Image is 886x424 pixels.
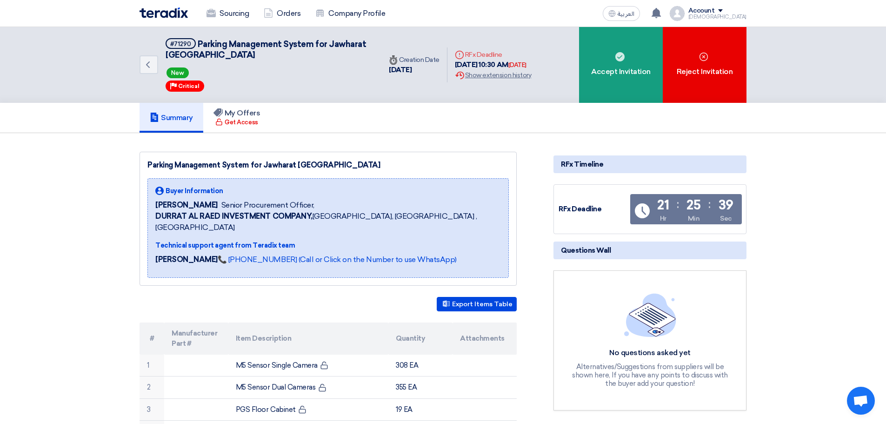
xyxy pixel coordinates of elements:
span: [GEOGRAPHIC_DATA], [GEOGRAPHIC_DATA] ,[GEOGRAPHIC_DATA] [155,211,501,233]
a: My Offers Get Access [203,103,271,133]
img: empty_state_list.svg [624,293,676,337]
td: 355 EA [388,377,453,399]
span: New [167,67,189,78]
th: Manufacturer Part # [164,323,228,355]
span: Senior Procurement Officer, [221,200,314,211]
a: Sourcing [199,3,256,24]
div: No questions asked yet [571,348,729,358]
td: 19 EA [388,398,453,421]
div: Account [688,7,715,15]
div: RFx Deadline [559,204,628,215]
div: Parking Management System for Jawharat [GEOGRAPHIC_DATA] [147,160,509,171]
div: 21 [657,199,669,212]
div: Alternatives/Suggestions from suppliers will be shown here, If you have any points to discuss wit... [571,363,729,388]
h5: Summary [150,113,193,122]
div: Show extension history [455,70,531,80]
div: RFx Timeline [553,155,746,173]
td: M5 Sensor Dual Cameras [228,377,389,399]
td: 3 [140,398,164,421]
div: 39 [719,199,733,212]
a: Summary [140,103,203,133]
span: العربية [618,11,634,17]
div: 25 [686,199,700,212]
div: [DEMOGRAPHIC_DATA] [688,14,746,20]
div: [DATE] [389,65,440,75]
strong: [PERSON_NAME] [155,255,218,264]
h5: Parking Management System for Jawharat Riyadh [166,38,370,61]
div: Get Access [215,118,258,127]
div: : [677,196,679,213]
div: Open chat [847,387,875,415]
td: 2 [140,377,164,399]
h5: My Offers [213,108,260,118]
div: Reject Invitation [663,27,746,103]
th: Item Description [228,323,389,355]
th: # [140,323,164,355]
td: PGS Floor Cabinet [228,398,389,421]
img: profile_test.png [670,6,685,21]
button: Export Items Table [437,297,517,311]
div: : [708,196,711,213]
td: M5 Sensor Single Camera [228,355,389,377]
span: Parking Management System for Jawharat [GEOGRAPHIC_DATA] [166,39,366,60]
div: Min [688,214,700,223]
span: Critical [178,83,200,89]
div: Accept Invitation [579,27,663,103]
a: Company Profile [308,3,393,24]
b: DURRAT AL RAED INVESTMENT COMPANY, [155,212,313,221]
td: 1 [140,355,164,377]
div: Sec [720,214,732,223]
div: #71290 [170,41,191,47]
span: Questions Wall [561,245,611,256]
img: Teradix logo [140,7,188,18]
th: Attachments [453,323,517,355]
span: Buyer Information [166,186,223,196]
a: 📞 [PHONE_NUMBER] (Call or Click on the Number to use WhatsApp) [218,255,457,264]
td: 308 EA [388,355,453,377]
span: [PERSON_NAME] [155,200,218,211]
div: [DATE] [508,61,526,70]
div: RFx Deadline [455,50,531,60]
div: [DATE] 10:30 AM [455,60,531,70]
div: Technical support agent from Teradix team [155,241,501,250]
button: العربية [603,6,640,21]
div: Hr [660,214,666,223]
a: Orders [256,3,308,24]
div: Creation Date [389,55,440,65]
th: Quantity [388,323,453,355]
